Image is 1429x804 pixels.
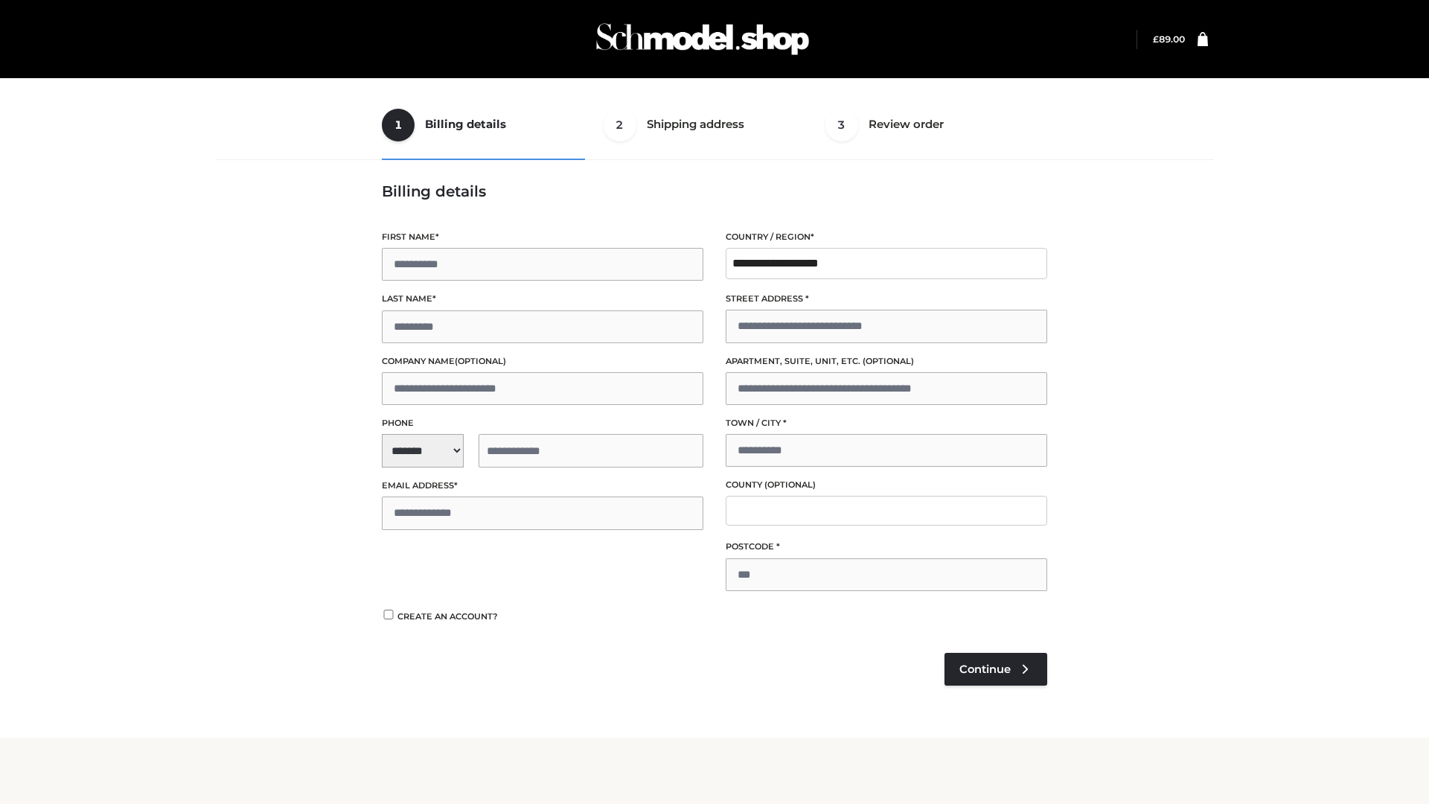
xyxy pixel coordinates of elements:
[959,663,1011,676] span: Continue
[944,653,1047,686] a: Continue
[382,610,395,619] input: Create an account?
[382,230,703,244] label: First name
[382,354,703,368] label: Company name
[726,292,1047,306] label: Street address
[382,292,703,306] label: Last name
[726,478,1047,492] label: County
[1153,33,1185,45] bdi: 89.00
[382,479,703,493] label: Email address
[591,10,814,68] img: Schmodel Admin 964
[1153,33,1185,45] a: £89.00
[726,230,1047,244] label: Country / Region
[382,182,1047,200] h3: Billing details
[863,356,914,366] span: (optional)
[764,479,816,490] span: (optional)
[726,354,1047,368] label: Apartment, suite, unit, etc.
[397,611,498,622] span: Create an account?
[1153,33,1159,45] span: £
[455,356,506,366] span: (optional)
[382,416,703,430] label: Phone
[726,540,1047,554] label: Postcode
[726,416,1047,430] label: Town / City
